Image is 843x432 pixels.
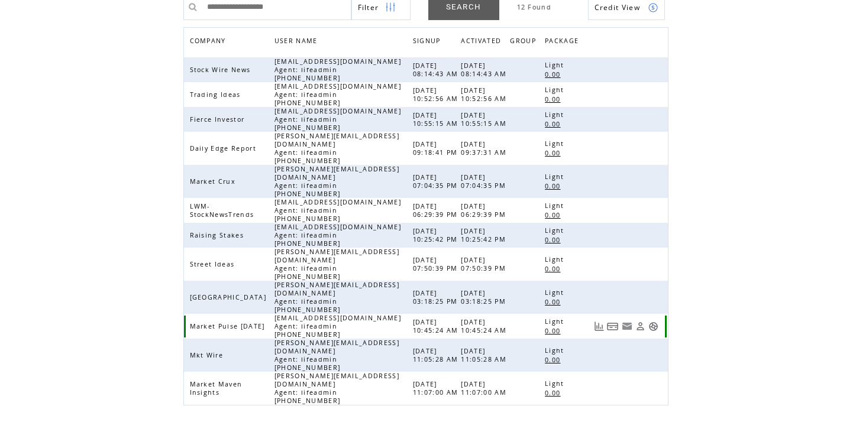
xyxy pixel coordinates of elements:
[274,281,399,314] span: [PERSON_NAME][EMAIL_ADDRESS][DOMAIN_NAME] Agent: lifeadmin [PHONE_NUMBER]
[461,34,504,51] span: ACTIVATED
[190,90,244,99] span: Trading Ideas
[274,198,401,223] span: [EMAIL_ADDRESS][DOMAIN_NAME] Agent: lifeadmin [PHONE_NUMBER]
[190,144,260,152] span: Daily Edge Report
[190,293,270,301] span: [GEOGRAPHIC_DATA]
[545,235,566,245] a: 0.00
[545,264,566,274] a: 0.00
[190,231,247,239] span: Raising Stakes
[413,173,461,190] span: [DATE] 07:04:35 PM
[190,34,229,51] span: COMPANY
[358,2,379,12] span: Show filters
[274,132,399,165] span: [PERSON_NAME][EMAIL_ADDRESS][DOMAIN_NAME] Agent: lifeadmin [PHONE_NUMBER]
[545,149,563,157] span: 0.00
[274,223,401,248] span: [EMAIL_ADDRESS][DOMAIN_NAME] Agent: lifeadmin [PHONE_NUMBER]
[461,289,509,306] span: [DATE] 03:18:25 PM
[510,34,542,51] a: GROUP
[190,380,243,397] span: Market Maven Insights
[545,326,566,336] a: 0.00
[274,82,401,107] span: [EMAIL_ADDRESS][DOMAIN_NAME] Agent: lifeadmin [PHONE_NUMBER]
[545,317,567,326] span: Light
[413,140,461,157] span: [DATE] 09:18:41 PM
[461,86,509,103] span: [DATE] 10:52:56 AM
[595,2,641,12] span: Show Credits View
[545,119,566,129] a: 0.00
[413,61,461,78] span: [DATE] 08:14:43 AM
[545,297,566,307] a: 0.00
[274,314,401,339] span: [EMAIL_ADDRESS][DOMAIN_NAME] Agent: lifeadmin [PHONE_NUMBER]
[622,321,632,332] a: Resend welcome email to this user
[190,322,268,330] span: Market Pulse [DATE]
[545,255,567,264] span: Light
[545,355,566,365] a: 0.00
[545,226,567,235] span: Light
[190,260,238,268] span: Street Ideas
[648,2,658,13] img: credits.png
[545,70,563,79] span: 0.00
[413,111,461,128] span: [DATE] 10:55:15 AM
[545,379,567,388] span: Light
[274,165,399,198] span: [PERSON_NAME][EMAIL_ADDRESS][DOMAIN_NAME] Agent: lifeadmin [PHONE_NUMBER]
[545,181,566,191] a: 0.00
[545,94,566,104] a: 0.00
[545,95,563,103] span: 0.00
[545,327,563,335] span: 0.00
[461,34,507,51] a: ACTIVATED
[545,139,567,148] span: Light
[461,173,509,190] span: [DATE] 07:04:35 PM
[190,177,239,186] span: Market Crux
[461,256,509,272] span: [DATE] 07:50:39 PM
[413,86,461,103] span: [DATE] 10:52:56 AM
[274,339,399,372] span: [PERSON_NAME][EMAIL_ADDRESS][DOMAIN_NAME] Agent: lifeadmin [PHONE_NUMBER]
[413,227,461,243] span: [DATE] 10:25:42 PM
[545,211,563,219] span: 0.00
[545,182,563,190] span: 0.00
[274,57,401,82] span: [EMAIL_ADDRESS][DOMAIN_NAME] Agent: lifeadmin [PHONE_NUMBER]
[545,148,566,158] a: 0.00
[413,289,461,306] span: [DATE] 03:18:25 PM
[274,34,321,51] span: USER NAME
[545,389,563,397] span: 0.00
[413,37,444,44] a: SIGNUP
[510,34,539,51] span: GROUP
[635,321,645,332] a: View Profile
[594,321,604,332] a: View Usage
[545,288,567,297] span: Light
[274,107,401,132] span: [EMAIL_ADDRESS][DOMAIN_NAME] Agent: lifeadmin [PHONE_NUMBER]
[461,202,509,219] span: [DATE] 06:29:39 PM
[517,3,552,11] span: 12 Found
[461,380,509,397] span: [DATE] 11:07:00 AM
[545,120,563,128] span: 0.00
[545,236,563,244] span: 0.00
[545,298,563,306] span: 0.00
[545,86,567,94] span: Light
[545,173,567,181] span: Light
[413,256,461,272] span: [DATE] 07:50:39 PM
[190,115,248,124] span: Fierce Investor
[545,61,567,69] span: Light
[545,69,566,79] a: 0.00
[461,61,509,78] span: [DATE] 08:14:43 AM
[413,380,461,397] span: [DATE] 11:07:00 AM
[545,346,567,355] span: Light
[545,210,566,220] a: 0.00
[461,111,509,128] span: [DATE] 10:55:15 AM
[413,34,444,51] span: SIGNUP
[190,66,254,74] span: Stock Wire News
[545,388,566,398] a: 0.00
[274,248,399,281] span: [PERSON_NAME][EMAIL_ADDRESS][DOMAIN_NAME] Agent: lifeadmin [PHONE_NUMBER]
[461,227,509,243] span: [DATE] 10:25:42 PM
[190,37,229,44] a: COMPANY
[190,351,227,359] span: Mkt Wire
[190,202,257,219] span: LWM-StockNewsTrends
[545,34,582,51] span: PACKAGE
[545,356,563,364] span: 0.00
[461,318,509,334] span: [DATE] 10:45:24 AM
[461,347,509,363] span: [DATE] 11:05:28 AM
[648,321,658,332] a: Support
[274,372,399,405] span: [PERSON_NAME][EMAIL_ADDRESS][DOMAIN_NAME] Agent: lifeadmin [PHONE_NUMBER]
[413,318,461,334] span: [DATE] 10:45:24 AM
[607,321,619,332] a: View Bills
[545,34,584,51] a: PACKAGE
[413,202,461,219] span: [DATE] 06:29:39 PM
[461,140,509,157] span: [DATE] 09:37:31 AM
